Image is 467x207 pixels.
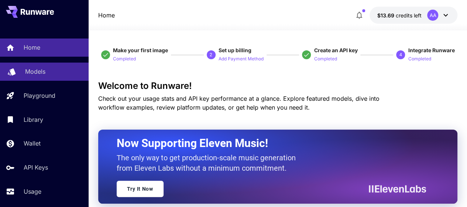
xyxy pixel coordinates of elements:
[314,56,337,63] p: Completed
[219,47,251,53] span: Set up billing
[117,136,421,150] h2: Now Supporting Eleven Music!
[395,12,421,19] span: credits left
[377,11,421,19] div: $13.68774
[24,91,55,100] p: Playground
[117,153,301,173] p: The only way to get production-scale music generation from Eleven Labs without a minimum commitment.
[117,181,164,197] a: Try It Now
[219,56,264,63] p: Add Payment Method
[24,163,48,172] p: API Keys
[98,95,380,111] span: Check out your usage stats and API key performance at a glance. Explore featured models, dive int...
[314,54,337,63] button: Completed
[98,11,115,20] nav: breadcrumb
[24,187,41,196] p: Usage
[399,51,402,58] p: 4
[98,11,115,20] a: Home
[210,51,212,58] p: 2
[408,56,431,63] p: Completed
[408,54,431,63] button: Completed
[408,47,454,53] span: Integrate Runware
[98,81,458,91] h3: Welcome to Runware!
[24,139,41,148] p: Wallet
[113,47,168,53] span: Make your first image
[24,43,40,52] p: Home
[24,115,43,124] p: Library
[377,12,395,19] span: $13.69
[427,10,438,21] div: AA
[370,7,457,24] button: $13.68774AA
[314,47,357,53] span: Create an API key
[219,54,264,63] button: Add Payment Method
[25,67,45,76] p: Models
